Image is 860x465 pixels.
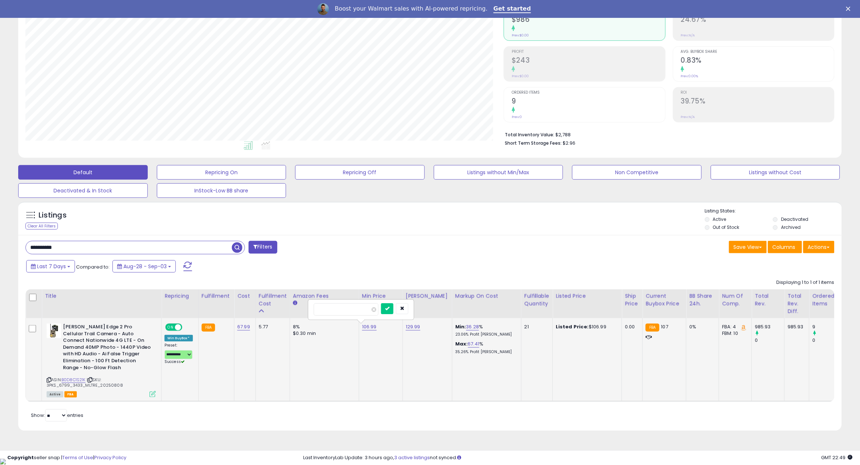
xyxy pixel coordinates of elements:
div: 0.00 [625,324,637,330]
button: Repricing On [157,165,286,180]
a: B0D8C1S21K [62,377,86,383]
div: Fulfillment Cost [259,292,287,308]
div: 985.93 [755,324,784,330]
th: The percentage added to the cost of goods (COGS) that forms the calculator for Min & Max prices. [452,289,521,318]
span: Avg. Buybox Share [681,50,834,54]
button: InStock-Low BB share [157,183,286,198]
button: Listings without Min/Max [434,165,563,180]
button: Listings without Cost [711,165,840,180]
div: $106.99 [556,324,616,330]
button: Actions [803,241,835,253]
p: Listing States: [705,208,842,215]
div: BB Share 24h. [689,292,716,308]
h2: 39.75% [681,97,834,107]
h2: $986 [512,15,665,25]
small: Prev: 0.00% [681,74,698,78]
h2: 24.67% [681,15,834,25]
div: $0.30 min [293,330,353,337]
div: Close [846,7,853,11]
div: 9 [812,324,842,330]
a: 3 active listings [394,454,430,461]
div: Amazon Fees [293,292,356,300]
h2: 0.83% [681,56,834,66]
span: 2025-09-11 22:49 GMT [821,454,853,461]
a: 36.28 [466,323,479,331]
button: Deactivated & In Stock [18,183,148,198]
span: Columns [773,243,796,251]
div: FBA: 4 [722,324,746,330]
li: $2,788 [505,130,829,138]
span: ROI [681,91,834,95]
div: Listed Price [556,292,619,300]
h5: Listings [39,210,67,220]
p: 23.06% Profit [PERSON_NAME] [455,332,516,337]
img: 41-FX49sIFL._SL40_.jpg [47,324,61,338]
div: ASIN: [47,324,156,396]
h2: $243 [512,56,665,66]
small: Prev: $0.00 [512,33,529,38]
div: Preset: [165,343,193,364]
span: 107 [661,323,668,330]
span: Aug-28 - Sep-03 [123,263,167,270]
span: Profit [512,50,665,54]
span: Show: entries [31,412,83,419]
div: % [455,324,516,337]
a: 67.41 [468,340,480,348]
label: Active [713,216,726,222]
a: 67.99 [237,323,250,331]
div: Fulfillment [202,292,231,300]
span: Compared to: [76,263,110,270]
label: Deactivated [781,216,808,222]
div: Num of Comp. [722,292,749,308]
strong: Copyright [7,454,34,461]
div: Ship Price [625,292,639,308]
span: $2.96 [563,140,575,146]
div: Current Buybox Price [646,292,683,308]
div: Ordered Items [812,292,839,308]
button: Columns [768,241,802,253]
span: Last 7 Days [37,263,66,270]
span: FBA [64,391,77,398]
div: Boost your Walmart sales with AI-powered repricing. [335,5,488,12]
small: FBA [646,324,659,332]
span: Ordered Items [512,91,665,95]
span: OFF [181,324,193,331]
b: [PERSON_NAME] Edge 2 Pro Cellular Trail Camera - Auto Connect Nationwide 4G LTE - On Demand 40MP ... [63,324,151,373]
span: ON [166,324,175,331]
div: Fulfillable Quantity [524,292,550,308]
div: Displaying 1 to 1 of 1 items [777,279,835,286]
a: Get started [494,5,531,13]
button: Save View [729,241,767,253]
div: seller snap | | [7,454,126,461]
a: Privacy Policy [94,454,126,461]
button: Non Competitive [572,165,702,180]
div: 8% [293,324,353,330]
span: Success [165,359,185,364]
div: 0% [689,324,713,330]
div: % [455,341,516,354]
b: Max: [455,340,468,347]
div: 985.93 [788,324,804,330]
b: Listed Price: [556,323,589,330]
small: Prev: N/A [681,33,695,38]
div: Cost [237,292,253,300]
span: | SKU: 3PKS_6799_3433_MLTRE_20250808 [47,377,123,388]
label: Archived [781,224,801,230]
b: Total Inventory Value: [505,132,554,138]
div: Markup on Cost [455,292,518,300]
div: Last InventoryLab Update: 3 hours ago, not synced. [303,454,853,461]
b: Min: [455,323,466,330]
div: Repricing [165,292,195,300]
div: Title [45,292,158,300]
img: Profile image for Adrian [317,3,329,15]
button: Repricing Off [295,165,425,180]
small: Prev: $0.00 [512,74,529,78]
div: 21 [524,324,547,330]
button: Last 7 Days [26,260,75,273]
button: Filters [249,241,277,254]
span: All listings currently available for purchase on Amazon [47,391,63,398]
div: FBM: 10 [722,330,746,337]
div: 5.77 [259,324,284,330]
button: Default [18,165,148,180]
b: Short Term Storage Fees: [505,140,562,146]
